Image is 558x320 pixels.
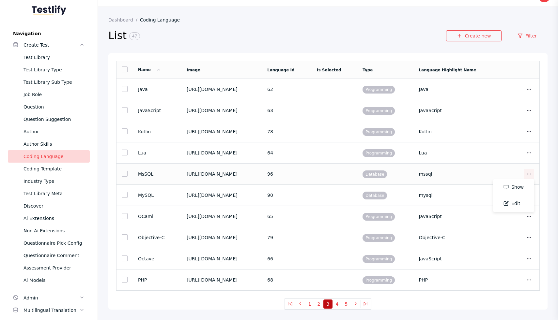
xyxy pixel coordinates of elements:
[8,237,90,249] a: Questionnaire Pick Config
[138,256,176,261] section: Octave
[363,234,395,242] span: Programming
[187,277,257,283] section: [URL][DOMAIN_NAME]
[138,150,176,155] section: Lua
[23,115,85,123] div: Question Suggestion
[8,274,90,286] a: Ai Models
[23,66,85,74] div: Test Library Type
[8,249,90,262] a: Questionnaire Comment
[363,276,395,284] span: Programming
[187,150,257,155] section: [URL][DOMAIN_NAME]
[108,29,446,43] h2: List
[363,68,373,72] a: Type
[23,276,85,284] div: Ai Models
[187,193,257,198] section: [URL][DOMAIN_NAME]
[187,68,200,72] a: Image
[23,214,85,222] div: Ai Extensions
[187,214,257,219] section: [URL][DOMAIN_NAME]
[23,177,85,185] div: Industry Type
[314,299,323,309] button: 2
[363,149,395,157] span: Programming
[108,17,140,22] a: Dashboard
[8,150,90,163] a: Coding Language
[8,187,90,200] a: Test Library Meta
[138,214,176,219] section: OCaml
[493,179,534,196] a: Show
[138,108,176,113] section: JavaScript
[23,306,79,314] div: Multilingual Translation
[8,163,90,175] a: Coding Template
[363,128,395,136] span: Programming
[138,87,176,92] section: Java
[267,214,306,219] section: 65
[23,153,85,160] div: Coding Language
[32,5,66,15] img: Testlify - Backoffice
[8,200,90,212] a: Discover
[507,30,548,41] a: Filter
[23,78,85,86] div: Test Library Sub Type
[323,299,333,309] button: 3
[8,88,90,101] a: Job Role
[23,252,85,259] div: Questionnaire Comment
[267,235,306,240] section: 79
[138,277,176,283] section: PHP
[8,64,90,76] a: Test Library Type
[419,150,498,155] section: Lua
[267,129,306,134] section: 78
[138,193,176,198] section: MySQL
[267,193,306,198] section: 90
[23,41,79,49] div: Create Test
[342,299,351,309] button: 5
[129,32,140,40] span: 47
[419,235,498,240] section: Objective-C
[138,235,176,240] section: Objective-C
[8,125,90,138] a: Author
[23,140,85,148] div: Author Skills
[363,213,395,221] span: Programming
[8,76,90,88] a: Test Library Sub Type
[23,91,85,98] div: Job Role
[305,299,314,309] button: 1
[419,87,498,92] section: Java
[138,67,161,72] a: Name
[419,214,498,219] section: JavaScript
[363,255,395,263] span: Programming
[23,294,79,302] div: Admin
[187,108,257,113] section: [URL][DOMAIN_NAME]
[267,171,306,177] section: 96
[267,256,306,261] section: 66
[419,129,498,134] section: Kotlin
[419,256,498,261] section: JavaScript
[363,86,395,94] span: Programming
[8,51,90,64] a: Test Library
[8,138,90,150] a: Author Skills
[8,225,90,237] a: Non Ai Extensions
[267,108,306,113] section: 63
[23,165,85,173] div: Coding Template
[267,150,306,155] section: 64
[8,31,90,36] label: Navigation
[23,227,85,235] div: Non Ai Extensions
[187,235,257,240] section: [URL][DOMAIN_NAME]
[8,101,90,113] a: Question
[267,87,306,92] section: 62
[187,129,257,134] section: [URL][DOMAIN_NAME]
[419,277,498,283] section: PHP
[363,107,395,115] span: Programming
[140,17,185,22] a: Coding Language
[23,202,85,210] div: Discover
[8,113,90,125] a: Question Suggestion
[23,264,85,272] div: Assessment Provider
[267,68,294,72] a: Language Id
[419,108,498,113] section: JavaScript
[23,190,85,197] div: Test Library Meta
[419,193,498,198] section: mysql
[187,256,257,261] section: [URL][DOMAIN_NAME]
[23,103,85,111] div: Question
[363,192,387,199] span: Database
[187,171,257,177] section: [URL][DOMAIN_NAME]
[8,262,90,274] a: Assessment Provider
[446,30,502,41] a: Create new
[363,170,387,178] span: Database
[317,68,341,72] a: Is Selected
[419,68,476,72] a: Language Highlight Name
